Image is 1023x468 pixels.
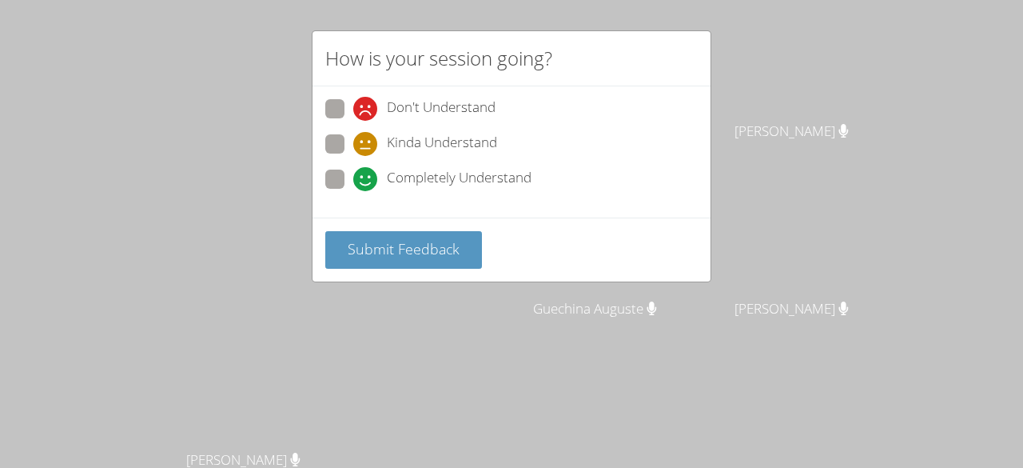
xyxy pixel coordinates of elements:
[387,97,496,121] span: Don't Understand
[325,44,552,73] h2: How is your session going?
[387,132,497,156] span: Kinda Understand
[387,167,531,191] span: Completely Understand
[325,231,482,269] button: Submit Feedback
[348,239,460,258] span: Submit Feedback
